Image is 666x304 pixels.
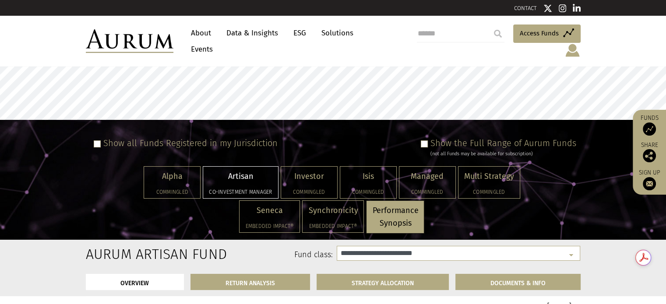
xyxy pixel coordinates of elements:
[430,138,576,148] label: Show the Full Range of Aurum Funds
[86,246,157,262] h2: Aurum Artisan Fund
[520,28,559,38] span: Access Funds
[543,4,552,13] img: Twitter icon
[150,189,194,195] h5: Commingled
[287,170,331,183] p: Investor
[643,122,656,136] img: Access Funds
[187,25,215,41] a: About
[637,114,662,136] a: Funds
[464,189,514,195] h5: Commingled
[346,170,391,183] p: Isis
[643,177,656,190] img: Sign up to our newsletter
[489,25,507,42] input: Submit
[637,142,662,162] div: Share
[643,149,656,162] img: Share this post
[150,170,194,183] p: Alpha
[455,274,581,290] a: DOCUMENTS & INFO
[637,169,662,190] a: Sign up
[209,189,272,195] h5: Co-investment Manager
[86,29,173,53] img: Aurum
[514,5,537,11] a: CONTACT
[464,170,514,183] p: Multi Strategy
[289,25,310,41] a: ESG
[187,41,213,57] a: Events
[405,170,450,183] p: Managed
[559,4,567,13] img: Instagram icon
[372,204,418,230] p: Performance Synopsis
[317,25,358,41] a: Solutions
[170,249,333,261] label: Fund class:
[190,274,310,290] a: RETURN ANALYSIS
[513,24,581,43] a: Access Funds
[564,43,581,58] img: account-icon.svg
[317,274,449,290] a: STRATEGY ALLOCATION
[222,25,282,41] a: Data & Insights
[308,204,358,217] p: Synchronicity
[430,150,576,158] div: (not all Funds may be available for subscription)
[405,189,450,195] h5: Commingled
[287,189,331,195] h5: Commingled
[346,189,391,195] h5: Commingled
[245,224,294,229] h5: Embedded Impact®
[103,138,278,148] label: Show all Funds Registered in my Jurisdiction
[573,4,581,13] img: Linkedin icon
[209,170,272,183] p: Artisan
[245,204,294,217] p: Seneca
[308,224,358,229] h5: Embedded Impact®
